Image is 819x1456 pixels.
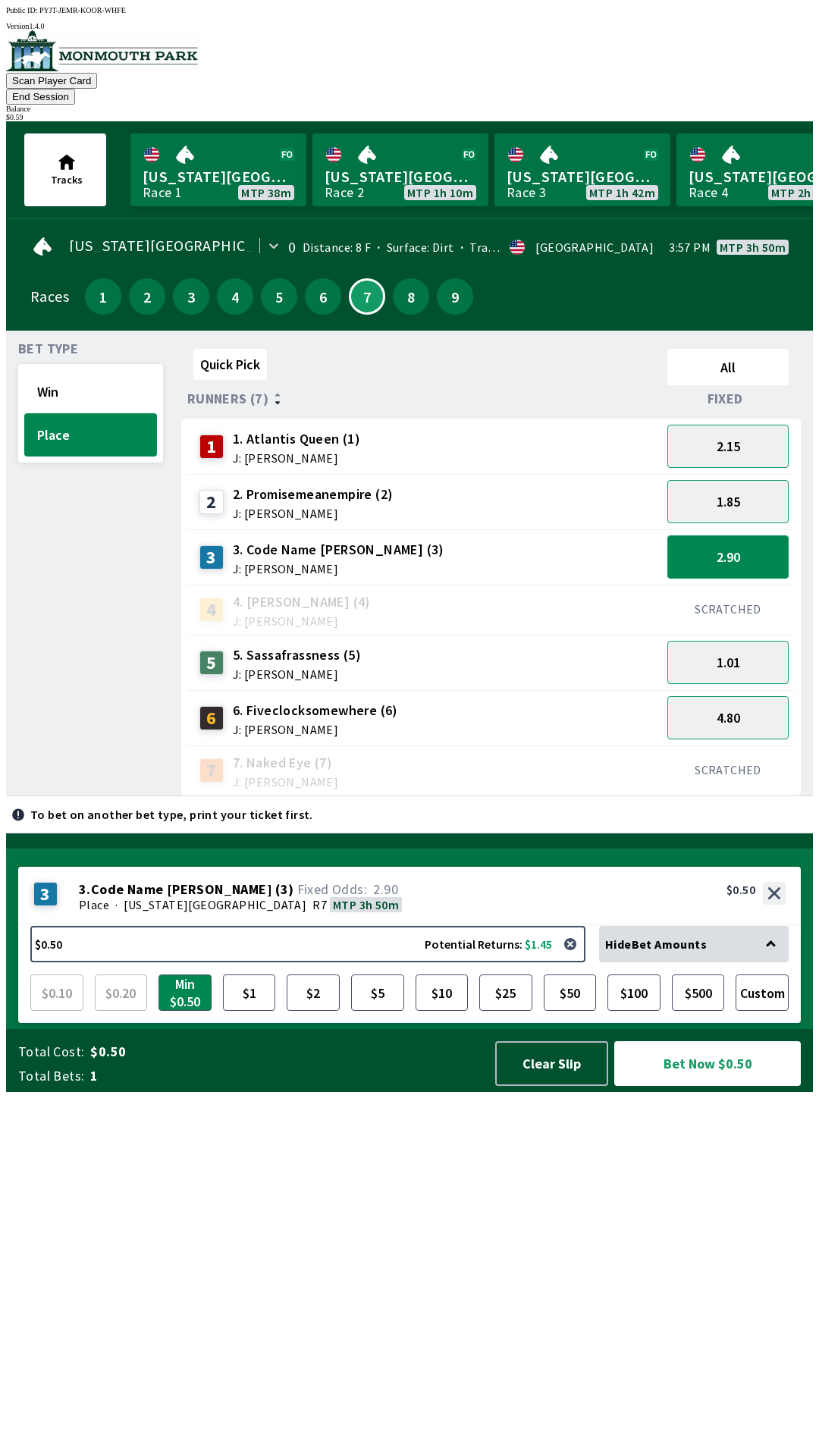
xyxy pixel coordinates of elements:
span: 3. Code Name [PERSON_NAME] (3) [233,540,444,560]
a: [US_STATE][GEOGRAPHIC_DATA]Race 3MTP 1h 42m [494,133,670,206]
button: Quick Pick [193,349,267,380]
button: 1.01 [667,641,789,684]
div: 2 [199,490,224,514]
span: Code Name [PERSON_NAME] [91,882,272,897]
button: $2 [287,974,340,1011]
span: $0.50 [90,1043,481,1061]
button: $1 [223,974,276,1011]
span: 2.90 [373,880,398,898]
button: $25 [479,974,532,1011]
button: Min $0.50 [158,974,212,1011]
button: 7 [349,278,385,315]
span: $10 [419,978,465,1007]
span: Bet Now $0.50 [627,1054,788,1073]
span: 3:57 PM [669,241,711,253]
span: 1. Atlantis Queen (1) [233,429,360,449]
button: 1.85 [667,480,789,523]
div: SCRATCHED [667,601,789,617]
button: $5 [351,974,404,1011]
span: 2.15 [717,438,740,455]
button: $50 [544,974,597,1011]
span: 4. [PERSON_NAME] (4) [233,592,371,612]
span: Distance: 8 F [303,240,371,255]
div: 5 [199,651,224,675]
span: MTP 3h 50m [333,897,399,912]
span: Quick Pick [200,356,260,373]
button: 3 [173,278,209,315]
div: Balance [6,105,813,113]
div: 6 [199,706,224,730]
div: 0 [288,241,296,253]
button: 9 [437,278,473,315]
span: 1 [89,291,118,302]
div: Races [30,290,69,303]
div: 4 [199,598,224,622]
div: Race 3 [507,187,546,199]
button: Tracks [24,133,106,206]
span: Place [37,426,144,444]
span: Total Cost: [18,1043,84,1061]
span: 2 [133,291,162,302]
span: ( 3 ) [275,882,293,897]
span: Custom [739,978,785,1007]
span: Surface: Dirt [371,240,454,255]
div: Public ID: [6,6,813,14]
div: SCRATCHED [667,762,789,777]
span: 1.85 [717,493,740,510]
button: All [667,349,789,385]
span: [US_STATE][GEOGRAPHIC_DATA] [507,167,658,187]
span: · [115,897,118,912]
span: PYJT-JEMR-KOOR-WHFE [39,6,126,14]
div: Fixed [661,391,795,406]
span: 3 . [79,882,91,897]
span: [US_STATE][GEOGRAPHIC_DATA] [69,240,296,252]
span: Min $0.50 [162,978,208,1007]
span: J: [PERSON_NAME] [233,668,361,680]
span: 5 [265,291,293,302]
div: Version 1.4.0 [6,22,813,30]
span: All [674,359,782,376]
span: $100 [611,978,657,1007]
span: $1 [227,978,272,1007]
span: J: [PERSON_NAME] [233,507,394,519]
div: 3 [33,882,58,906]
button: Clear Slip [495,1041,608,1086]
span: $50 [548,978,593,1007]
span: 5. Sassafrassness (5) [233,645,361,665]
div: 3 [199,545,224,570]
span: 8 [397,291,425,302]
button: 2.90 [667,535,789,579]
span: J: [PERSON_NAME] [233,452,360,464]
span: Win [37,383,144,400]
span: [US_STATE][GEOGRAPHIC_DATA] [325,167,476,187]
span: 1 [90,1067,481,1085]
div: Race 1 [143,187,182,199]
button: Place [24,413,157,457]
span: J: [PERSON_NAME] [233,563,444,575]
span: 7. Naked Eye (7) [233,753,338,773]
button: 1 [85,278,121,315]
div: [GEOGRAPHIC_DATA] [535,241,654,253]
button: 4 [217,278,253,315]
span: J: [PERSON_NAME] [233,615,371,627]
span: Track Condition: Fast [454,240,585,255]
span: MTP 38m [241,187,291,199]
a: [US_STATE][GEOGRAPHIC_DATA]Race 1MTP 38m [130,133,306,206]
button: $500 [672,974,725,1011]
button: Win [24,370,157,413]
span: 6 [309,291,337,302]
span: 4 [221,291,249,302]
button: 4.80 [667,696,789,739]
div: 1 [199,435,224,459]
div: $ 0.59 [6,113,813,121]
span: J: [PERSON_NAME] [233,776,338,788]
span: 4.80 [717,709,740,726]
span: [US_STATE][GEOGRAPHIC_DATA] [124,897,306,912]
span: [US_STATE][GEOGRAPHIC_DATA] [143,167,294,187]
span: J: [PERSON_NAME] [233,723,398,736]
span: MTP 1h 10m [407,187,473,199]
p: To bet on another bet type, print your ticket first. [30,808,313,821]
span: 7 [354,293,380,300]
button: End Session [6,89,75,105]
button: 2 [129,278,165,315]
